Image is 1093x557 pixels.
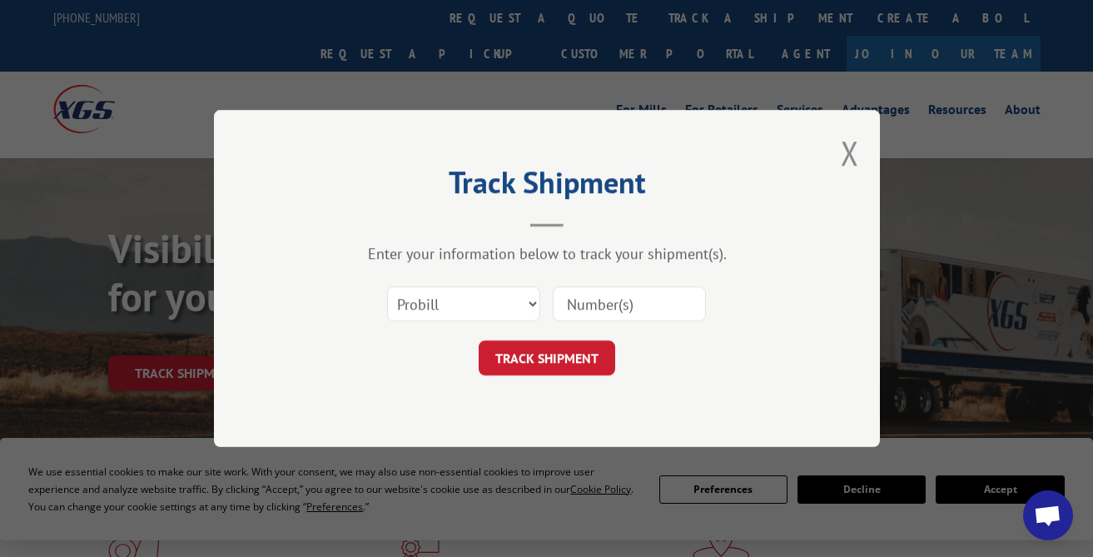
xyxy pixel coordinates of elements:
[297,244,797,263] div: Enter your information below to track your shipment(s).
[841,131,859,175] button: Close modal
[553,286,706,321] input: Number(s)
[297,171,797,202] h2: Track Shipment
[1023,490,1073,540] div: Open chat
[479,341,615,375] button: TRACK SHIPMENT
